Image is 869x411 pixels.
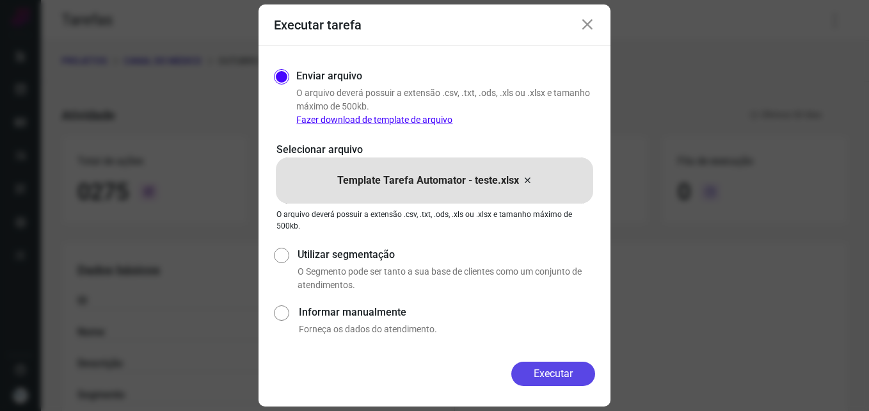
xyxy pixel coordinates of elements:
label: Utilizar segmentação [298,247,595,262]
p: O arquivo deverá possuir a extensão .csv, .txt, .ods, .xls ou .xlsx e tamanho máximo de 500kb. [296,86,595,127]
p: Forneça os dados do atendimento. [299,323,595,336]
p: O arquivo deverá possuir a extensão .csv, .txt, .ods, .xls ou .xlsx e tamanho máximo de 500kb. [276,209,593,232]
button: Executar [511,362,595,386]
p: Selecionar arquivo [276,142,593,157]
a: Fazer download de template de arquivo [296,115,452,125]
h3: Executar tarefa [274,17,362,33]
label: Informar manualmente [299,305,595,320]
p: Template Tarefa Automator - teste.xlsx [337,173,519,188]
label: Enviar arquivo [296,68,362,84]
p: O Segmento pode ser tanto a sua base de clientes como um conjunto de atendimentos. [298,265,595,292]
